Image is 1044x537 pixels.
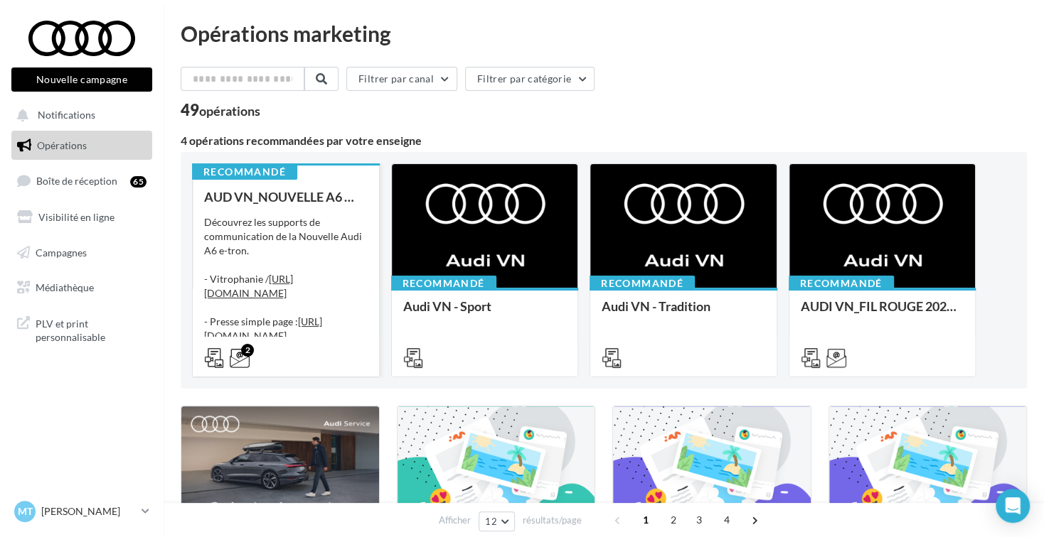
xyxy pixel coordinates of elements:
div: 49 [181,102,260,118]
div: Recommandé [590,276,695,291]
div: Recommandé [391,276,496,291]
span: Campagnes [36,246,87,258]
div: opérations [199,104,260,117]
div: Recommandé [789,276,894,291]
div: 4 opérations recommandées par votre enseigne [181,135,1027,146]
a: Campagnes [9,238,155,268]
span: Opérations [37,139,87,151]
button: Filtrer par canal [346,67,457,91]
span: 4 [715,509,738,531]
span: 12 [485,516,497,527]
div: Découvrez les supports de communication de la Nouvelle Audi A6 e-tron. - Vitrophanie / - Presse s... [204,215,368,357]
span: Afficher [439,514,471,527]
div: Audi VN - Sport [403,299,567,327]
span: Boîte de réception [36,175,117,187]
div: 65 [130,176,147,188]
a: Boîte de réception65 [9,166,155,196]
div: AUD VN_NOUVELLE A6 e-tron [204,190,368,204]
button: 12 [479,511,515,531]
span: Médiathèque [36,281,94,293]
a: Médiathèque [9,273,155,303]
span: Notifications [38,109,95,121]
span: MT [18,504,33,519]
span: Visibilité en ligne [38,211,114,223]
div: Recommandé [192,164,297,180]
span: 3 [688,509,710,531]
div: Opérations marketing [181,23,1027,44]
button: Filtrer par catégorie [465,67,595,91]
div: AUDI VN_FIL ROUGE 2025 - A1, Q2, Q3, Q5 et Q4 e-tron [801,299,964,327]
a: Opérations [9,131,155,161]
button: Nouvelle campagne [11,67,152,92]
a: Visibilité en ligne [9,202,155,232]
p: [PERSON_NAME] [41,504,136,519]
span: 1 [634,509,657,531]
span: 2 [662,509,685,531]
a: PLV et print personnalisable [9,308,155,350]
span: résultats/page [523,514,582,527]
div: 2 [241,344,254,357]
div: Open Intercom Messenger [996,489,1030,523]
span: PLV et print personnalisable [36,314,147,345]
div: Audi VN - Tradition [602,299,765,327]
a: MT [PERSON_NAME] [11,498,152,525]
